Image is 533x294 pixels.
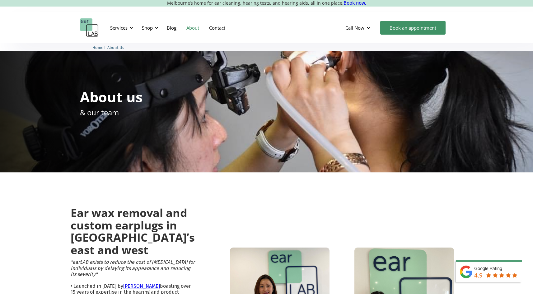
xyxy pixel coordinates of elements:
[340,18,377,37] div: Call Now
[107,45,124,50] span: About Us
[110,25,128,31] div: Services
[142,25,153,31] div: Shop
[80,90,143,104] h1: About us
[80,107,119,118] p: & our team
[204,19,230,37] a: Contact
[181,19,204,37] a: About
[80,18,99,37] a: home
[345,25,364,31] div: Call Now
[92,45,103,50] span: Home
[380,21,446,35] a: Book an appointment
[71,259,195,277] em: "earLAB exists to reduce the cost of [MEDICAL_DATA] for individuals by delaying its appearance an...
[71,207,195,256] h2: Ear wax removal and custom earplugs in [GEOGRAPHIC_DATA]’s east and west
[162,19,181,37] a: Blog
[92,44,107,51] li: 〉
[106,18,135,37] div: Services
[92,44,103,50] a: Home
[123,283,160,289] a: [PERSON_NAME]
[138,18,160,37] div: Shop
[107,44,124,50] a: About Us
